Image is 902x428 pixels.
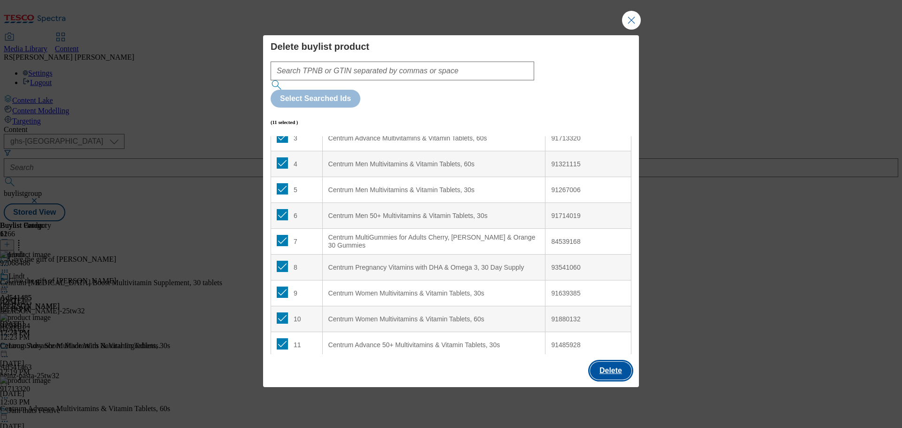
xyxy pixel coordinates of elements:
div: 91267006 [551,186,625,195]
h4: Delete buylist product [271,41,631,52]
div: 5 [277,183,317,197]
div: Centrum Pregnancy Vitamins with DHA & Omega 3, 30 Day Supply [328,264,540,272]
div: 91880132 [551,315,625,324]
div: 91321115 [551,160,625,169]
div: 91485928 [551,341,625,350]
div: Centrum MultiGummies for Adults Cherry, [PERSON_NAME] & Orange 30 Gummies [328,233,540,250]
div: 91714019 [551,212,625,220]
div: 8 [277,261,317,274]
button: Close Modal [622,11,641,30]
div: 93541060 [551,264,625,272]
div: 84539168 [551,238,625,246]
button: Delete [590,362,631,380]
div: Modal [263,35,639,388]
div: 6 [277,209,317,223]
div: 4 [277,157,317,171]
div: 7 [277,235,317,249]
div: Centrum Men 50+ Multivitamins & Vitamin Tablets, 30s [328,212,540,220]
div: 11 [277,338,317,352]
h6: (11 selected ) [271,119,298,125]
div: Centrum Advance Multivitamins & Vitamin Tablets, 60s [328,134,540,143]
div: Centrum Men Multivitamins & Vitamin Tablets, 30s [328,186,540,195]
div: Centrum Men Multivitamins & Vitamin Tablets, 60s [328,160,540,169]
div: 91639385 [551,289,625,298]
div: 91713320 [551,134,625,143]
div: Centrum Women Multivitamins & Vitamin Tablets, 30s [328,289,540,298]
div: Centrum Advance 50+ Multivitamins & Vitamin Tablets, 30s [328,341,540,350]
button: Select Searched Ids [271,90,360,108]
div: Centrum Women Multivitamins & Vitamin Tablets, 60s [328,315,540,324]
input: Search TPNB or GTIN separated by commas or space [271,62,534,80]
div: 9 [277,287,317,300]
div: 10 [277,312,317,326]
div: 3 [277,132,317,145]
